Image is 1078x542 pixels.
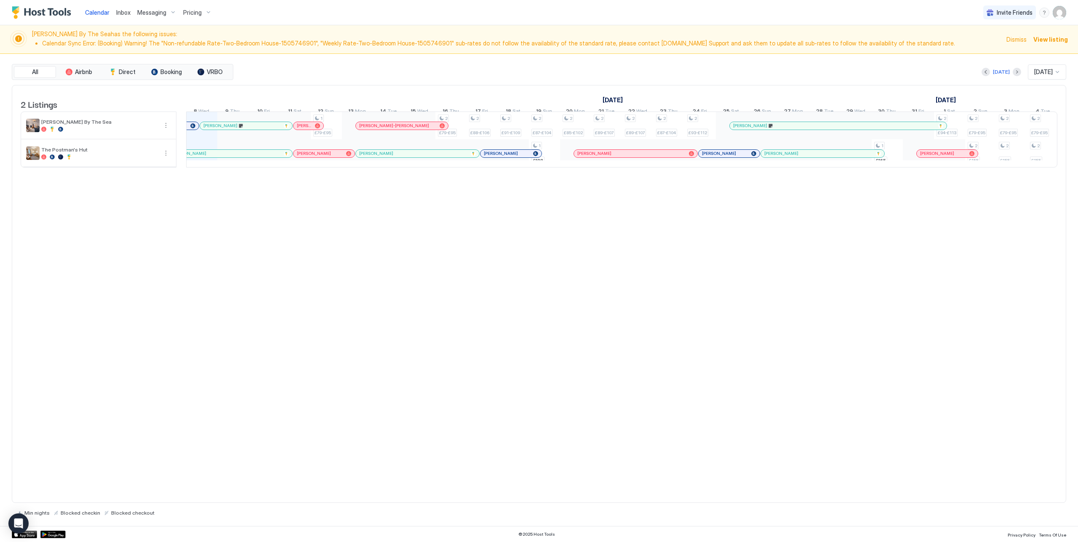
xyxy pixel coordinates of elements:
[297,151,331,156] span: [PERSON_NAME]
[223,106,242,118] a: October 9, 2025
[577,151,611,156] span: [PERSON_NAME]
[912,108,917,117] span: 31
[318,108,323,117] span: 12
[723,108,730,117] span: 25
[8,513,29,534] div: Open Intercom Messenger
[348,108,354,117] span: 13
[824,108,833,117] span: Tue
[668,108,678,117] span: Thu
[762,108,771,117] span: Sun
[754,108,760,117] span: 26
[286,106,304,118] a: October 11, 2025
[846,108,853,117] span: 29
[605,108,614,117] span: Tue
[12,64,233,80] div: tab-group
[439,130,456,135] span: £79-£95
[484,151,518,156] span: [PERSON_NAME]
[32,68,38,76] span: All
[137,9,166,16] span: Messaging
[733,123,767,128] span: [PERSON_NAME]
[688,130,707,135] span: £93-£112
[445,116,448,121] span: 2
[1008,530,1035,539] a: Privacy Policy
[782,106,805,118] a: October 27, 2025
[1002,106,1022,118] a: November 3, 2025
[315,130,331,135] span: £79-£95
[595,130,614,135] span: £89-£107
[1006,116,1009,121] span: 2
[600,94,625,106] a: October 1, 2025
[731,108,739,117] span: Sat
[12,6,75,19] a: Host Tools Logo
[41,146,157,153] span: The Postman's Hut
[536,108,542,117] span: 19
[294,108,302,117] span: Sat
[85,9,109,16] span: Calendar
[978,108,987,117] span: Sun
[316,106,336,118] a: October 12, 2025
[24,510,50,516] span: Min nights
[172,151,206,156] span: [PERSON_NAME]
[1006,35,1027,44] div: Dismiss
[1039,8,1049,18] div: menu
[119,68,136,76] span: Direct
[359,123,429,128] span: [PERSON_NAME]-[PERSON_NAME]
[752,106,773,118] a: October 26, 2025
[598,108,604,117] span: 21
[691,106,709,118] a: October 24, 2025
[1031,158,1041,163] span: £155
[506,108,511,117] span: 18
[601,116,603,121] span: 2
[1009,108,1019,117] span: Mon
[814,106,835,118] a: October 28, 2025
[85,8,109,17] a: Calendar
[504,106,523,118] a: October 18, 2025
[947,108,955,117] span: Sat
[942,106,957,118] a: November 1, 2025
[920,151,954,156] span: [PERSON_NAME]
[993,68,1010,76] div: [DATE]
[161,120,171,130] div: menu
[975,116,977,121] span: 2
[225,108,229,117] span: 9
[533,130,551,135] span: £87-£104
[40,531,66,538] div: Google Play Store
[230,108,240,117] span: Thu
[470,130,489,135] span: £88-£106
[355,108,366,117] span: Mon
[192,106,211,118] a: October 8, 2025
[626,106,649,118] a: October 22, 2025
[721,106,741,118] a: October 25, 2025
[596,106,616,118] a: October 21, 2025
[288,108,292,117] span: 11
[475,108,481,117] span: 17
[257,108,263,117] span: 10
[101,66,144,78] button: Direct
[969,130,985,135] span: £79-£95
[1033,35,1068,44] span: View listing
[189,66,231,78] button: VRBO
[26,146,40,160] div: listing image
[411,108,416,117] span: 15
[417,108,428,117] span: Wed
[440,106,461,118] a: October 16, 2025
[574,108,585,117] span: Mon
[1033,106,1052,118] a: November 4, 2025
[934,94,958,106] a: November 1, 2025
[12,531,37,538] a: App Store
[533,158,543,163] span: £188
[116,9,131,16] span: Inbox
[626,130,645,135] span: £89-£107
[14,66,56,78] button: All
[387,108,397,117] span: Tue
[346,106,368,118] a: October 13, 2025
[473,106,490,118] a: October 17, 2025
[1037,116,1040,121] span: 2
[512,108,520,117] span: Sat
[1000,130,1017,135] span: £79-£95
[325,108,334,117] span: Sun
[203,123,237,128] span: [PERSON_NAME]
[161,120,171,130] button: More options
